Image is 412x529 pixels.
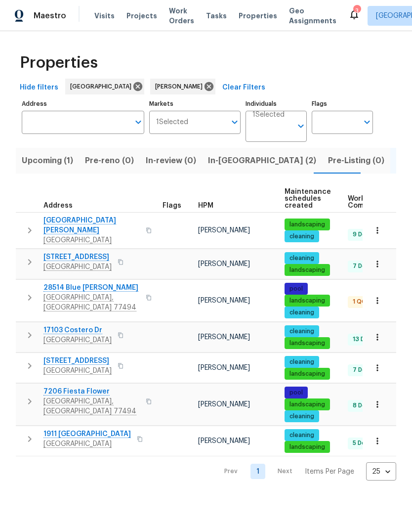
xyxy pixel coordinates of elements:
label: Markets [149,101,241,107]
span: cleaning [286,327,318,336]
a: Goto page 1 [250,464,265,479]
span: Flags [163,202,181,209]
span: [PERSON_NAME] [198,334,250,341]
label: Address [22,101,144,107]
span: Tasks [206,12,227,19]
span: Properties [20,58,98,68]
span: 8 Done [349,401,377,410]
span: landscaping [286,297,329,305]
span: [PERSON_NAME] [198,261,250,267]
label: Individuals [246,101,307,107]
span: Work Order Completion [348,195,410,209]
span: cleaning [286,309,318,317]
span: cleaning [286,232,318,241]
span: Properties [239,11,277,21]
button: Clear Filters [218,79,269,97]
span: cleaning [286,358,318,366]
span: Clear Filters [222,82,265,94]
span: landscaping [286,339,329,348]
button: Open [228,115,242,129]
span: Pre-reno (0) [85,154,134,168]
span: pool [286,285,307,293]
span: [PERSON_NAME] [155,82,206,91]
span: Pre-Listing (0) [328,154,384,168]
span: Upcoming (1) [22,154,73,168]
span: 7 Done [349,366,377,374]
span: cleaning [286,412,318,421]
span: In-[GEOGRAPHIC_DATA] (2) [208,154,316,168]
span: Address [43,202,73,209]
span: Maintenance schedules created [285,188,331,209]
span: [PERSON_NAME] [198,401,250,408]
span: Hide filters [20,82,58,94]
span: 13 Done [349,335,380,344]
span: [PERSON_NAME] [198,438,250,444]
div: 25 [366,459,396,485]
span: landscaping [286,400,329,409]
button: Open [360,115,374,129]
span: Maestro [34,11,66,21]
span: [GEOGRAPHIC_DATA] [70,82,135,91]
div: 3 [353,6,360,16]
span: 7 Done [349,262,377,270]
span: 1 Selected [156,118,188,127]
div: [GEOGRAPHIC_DATA] [65,79,144,94]
nav: Pagination Navigation [215,462,396,481]
button: Open [131,115,145,129]
span: [PERSON_NAME] [198,227,250,234]
span: cleaning [286,431,318,440]
span: In-review (0) [146,154,196,168]
span: Geo Assignments [289,6,336,26]
span: 9 Done [349,230,377,239]
span: cleaning [286,254,318,263]
span: 5 Done [349,439,377,447]
span: HPM [198,202,213,209]
span: Projects [126,11,157,21]
span: Visits [94,11,115,21]
span: 1 QC [349,298,370,306]
button: Open [294,119,308,133]
span: landscaping [286,370,329,378]
span: landscaping [286,220,329,229]
p: Items Per Page [305,467,354,477]
button: Hide filters [16,79,62,97]
span: pool [286,389,307,397]
span: [PERSON_NAME] [198,297,250,304]
span: [PERSON_NAME] [198,364,250,371]
span: 1 Selected [252,111,285,119]
span: Work Orders [169,6,194,26]
span: landscaping [286,443,329,451]
label: Flags [312,101,373,107]
div: [PERSON_NAME] [150,79,215,94]
span: landscaping [286,266,329,274]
